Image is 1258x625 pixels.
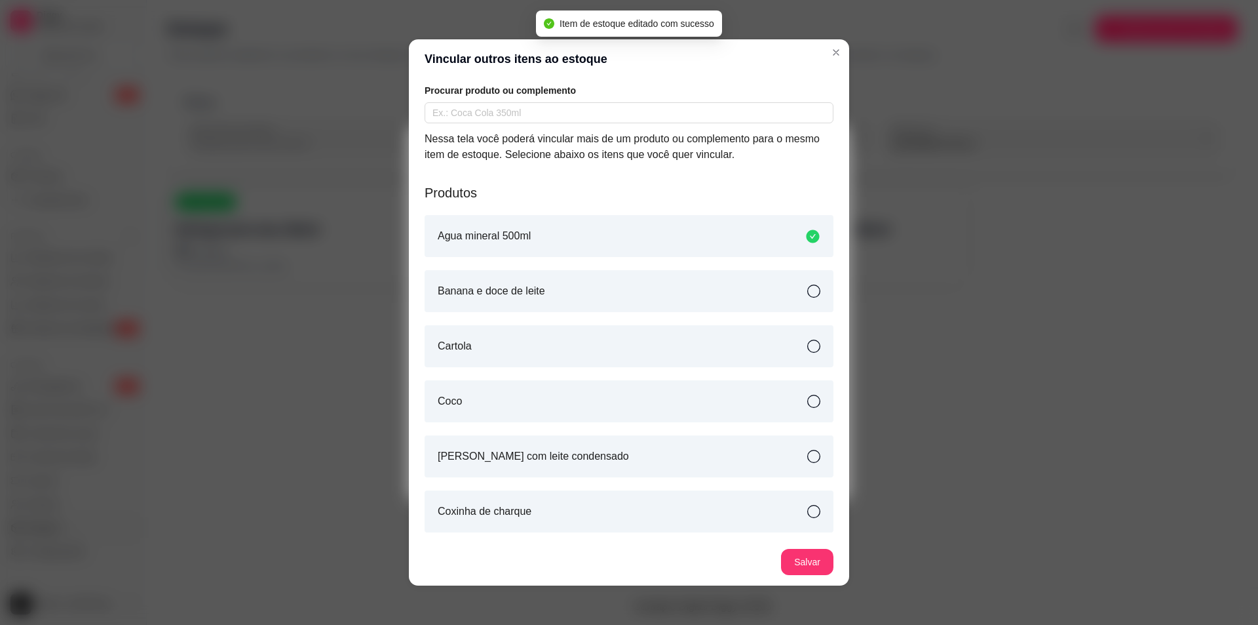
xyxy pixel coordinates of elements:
[409,39,849,79] header: Vincular outros itens ao estoque
[560,18,714,29] span: Item de estoque editado com sucesso
[544,18,554,29] span: check-circle
[781,549,833,575] button: Salvar
[438,283,545,299] article: Banana e doce de leite
[425,184,833,202] article: Produtos
[438,338,472,354] article: Cartola
[438,504,531,519] article: Coxinha de charque
[438,393,462,409] article: Coco
[438,228,531,244] article: Agua mineral 500ml
[425,131,833,163] article: Nessa tela você poderá vincular mais de um produto ou complemento para o mesmo item de estoque. S...
[425,102,833,123] input: Ex.: Coca Cola 350ml
[438,449,629,464] article: [PERSON_NAME] com leite condensado
[425,84,833,97] article: Procurar produto ou complemento
[826,42,847,63] button: Close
